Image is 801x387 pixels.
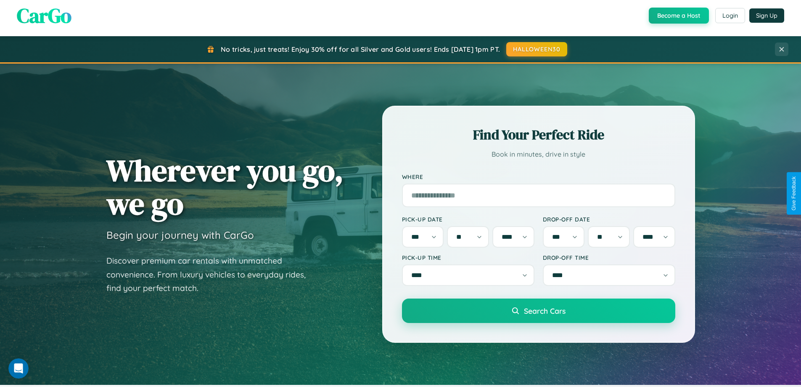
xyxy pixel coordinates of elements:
span: No tricks, just treats! Enjoy 30% off for all Silver and Gold users! Ends [DATE] 1pm PT. [221,45,500,53]
p: Book in minutes, drive in style [402,148,675,160]
iframe: Intercom live chat [8,358,29,379]
label: Pick-up Time [402,254,534,261]
button: Search Cars [402,299,675,323]
h1: Wherever you go, we go [106,154,344,220]
span: CarGo [17,2,71,29]
button: Sign Up [749,8,784,23]
span: Search Cars [524,306,566,315]
button: Become a Host [649,8,709,24]
div: Give Feedback [791,176,797,211]
label: Drop-off Time [543,254,675,261]
button: Login [715,8,745,23]
label: Drop-off Date [543,216,675,223]
h3: Begin your journey with CarGo [106,229,254,241]
label: Pick-up Date [402,216,534,223]
label: Where [402,173,675,180]
p: Discover premium car rentals with unmatched convenience. From luxury vehicles to everyday rides, ... [106,254,317,295]
h2: Find Your Perfect Ride [402,125,675,144]
button: HALLOWEEN30 [506,42,567,56]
